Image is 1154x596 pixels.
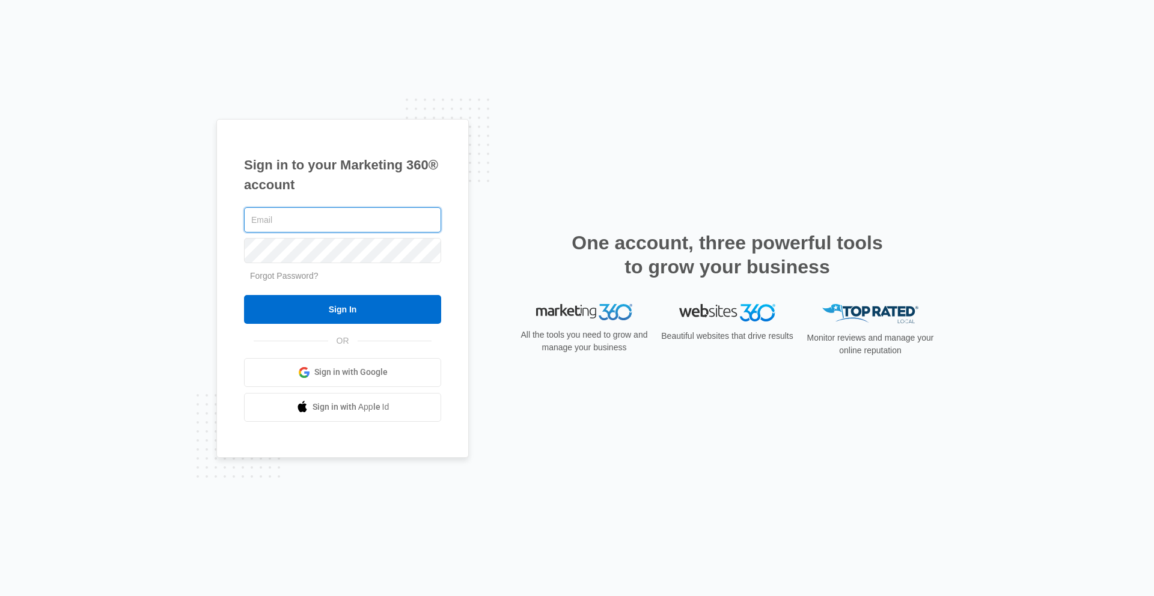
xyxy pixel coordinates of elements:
img: Websites 360 [679,304,775,321]
h2: One account, three powerful tools to grow your business [568,231,887,279]
span: Sign in with Apple Id [313,401,389,413]
h1: Sign in to your Marketing 360® account [244,155,441,195]
img: Marketing 360 [536,304,632,321]
a: Sign in with Google [244,358,441,387]
a: Sign in with Apple Id [244,393,441,422]
p: Beautiful websites that drive results [660,330,795,342]
a: Forgot Password? [250,271,319,281]
p: Monitor reviews and manage your online reputation [803,332,938,357]
input: Email [244,207,441,233]
input: Sign In [244,295,441,324]
span: OR [328,335,358,347]
span: Sign in with Google [314,366,388,379]
p: All the tools you need to grow and manage your business [517,329,652,354]
img: Top Rated Local [822,304,918,324]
